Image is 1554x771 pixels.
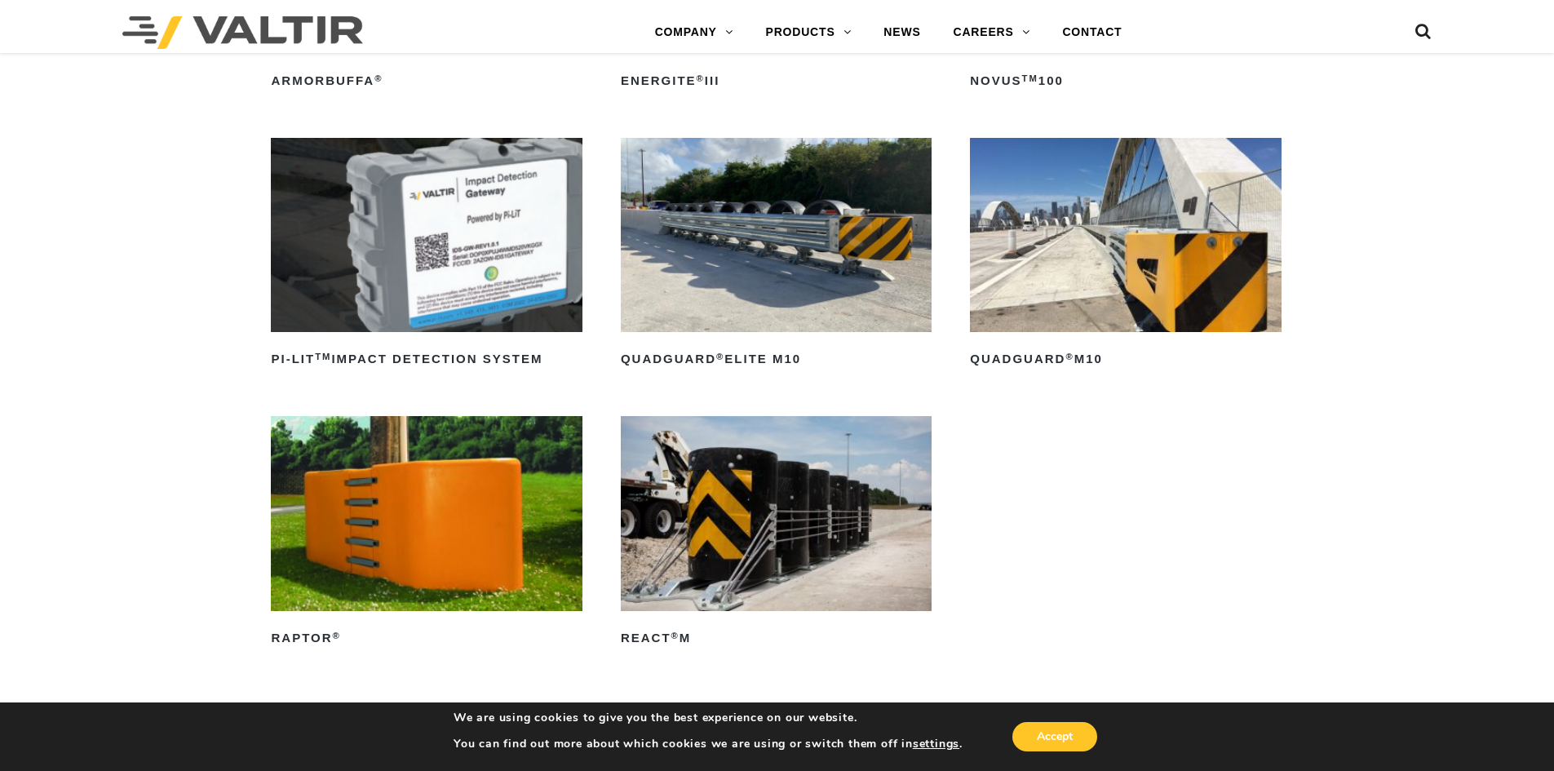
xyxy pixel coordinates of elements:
[750,16,868,49] a: PRODUCTS
[621,68,932,94] h2: ENERGITE III
[454,737,963,751] p: You can find out more about which cookies we are using or switch them off in .
[621,416,932,651] a: REACT®M
[639,16,750,49] a: COMPANY
[271,138,582,373] a: PI-LITTMImpact Detection System
[970,138,1281,373] a: QuadGuard®M10
[671,631,680,640] sup: ®
[621,626,932,652] h2: REACT M
[1022,73,1038,83] sup: TM
[271,347,582,373] h2: PI-LIT Impact Detection System
[122,16,363,49] img: Valtir
[937,16,1047,49] a: CAREERS
[621,347,932,373] h2: QuadGuard Elite M10
[1065,352,1074,361] sup: ®
[970,347,1281,373] h2: QuadGuard M10
[621,138,932,373] a: QuadGuard®Elite M10
[271,68,582,94] h2: ArmorBuffa
[315,352,331,361] sup: TM
[970,68,1281,94] h2: NOVUS 100
[374,73,383,83] sup: ®
[1046,16,1138,49] a: CONTACT
[716,352,724,361] sup: ®
[697,73,705,83] sup: ®
[333,631,341,640] sup: ®
[913,737,959,751] button: settings
[271,416,582,651] a: RAPTOR®
[454,711,963,725] p: We are using cookies to give you the best experience on our website.
[867,16,936,49] a: NEWS
[271,626,582,652] h2: RAPTOR
[1012,722,1097,751] button: Accept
